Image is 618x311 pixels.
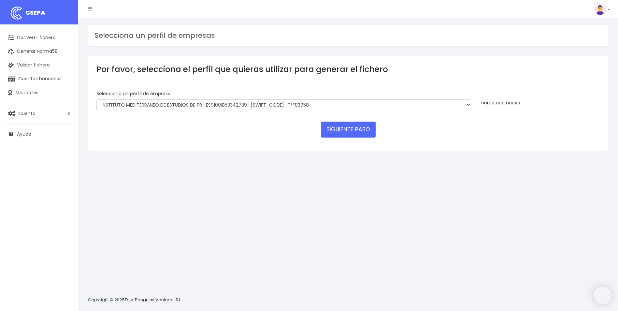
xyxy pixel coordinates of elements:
span: CSEPA [25,8,45,17]
a: Generar Norma58 [3,45,75,58]
label: Selecciona un perfíl de empresa [96,90,171,97]
h3: Selecciona un perfil de empresas [94,31,602,40]
img: profile [594,3,606,15]
a: Ayuda [3,127,75,141]
a: Mandatos [3,86,75,100]
h3: Por favor, selecciona el perfil que quieras utilizar para generar el fichero [96,65,600,74]
span: Cuenta [18,110,36,116]
a: Four Penguins Ventures S.L. [125,297,182,303]
a: Convertir fichero [3,31,75,45]
button: SIGUIENTE PASO [321,122,376,137]
a: Validar fichero [3,58,75,72]
img: logo [8,5,24,21]
span: Ayuda [17,131,31,137]
a: crea uno nuevo [484,99,520,106]
a: Cuenta [3,107,75,120]
a: Cuentas bancarias [3,72,75,86]
p: Copyright © 2025 . [88,297,183,304]
div: o [481,90,600,106]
